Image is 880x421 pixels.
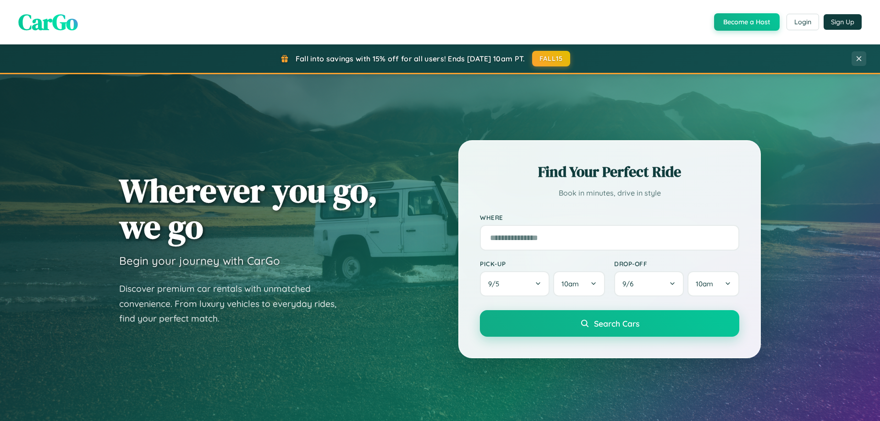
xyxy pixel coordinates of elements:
[296,54,525,63] span: Fall into savings with 15% off for all users! Ends [DATE] 10am PT.
[119,254,280,268] h3: Begin your journey with CarGo
[786,14,819,30] button: Login
[614,260,739,268] label: Drop-off
[614,271,684,296] button: 9/6
[553,271,605,296] button: 10am
[18,7,78,37] span: CarGo
[480,310,739,337] button: Search Cars
[622,279,638,288] span: 9 / 6
[119,172,378,245] h1: Wherever you go, we go
[561,279,579,288] span: 10am
[687,271,739,296] button: 10am
[532,51,571,66] button: FALL15
[480,260,605,268] label: Pick-up
[480,213,739,221] label: Where
[480,162,739,182] h2: Find Your Perfect Ride
[696,279,713,288] span: 10am
[594,318,639,328] span: Search Cars
[480,186,739,200] p: Book in minutes, drive in style
[119,281,348,326] p: Discover premium car rentals with unmatched convenience. From luxury vehicles to everyday rides, ...
[824,14,862,30] button: Sign Up
[714,13,780,31] button: Become a Host
[480,271,550,296] button: 9/5
[488,279,504,288] span: 9 / 5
